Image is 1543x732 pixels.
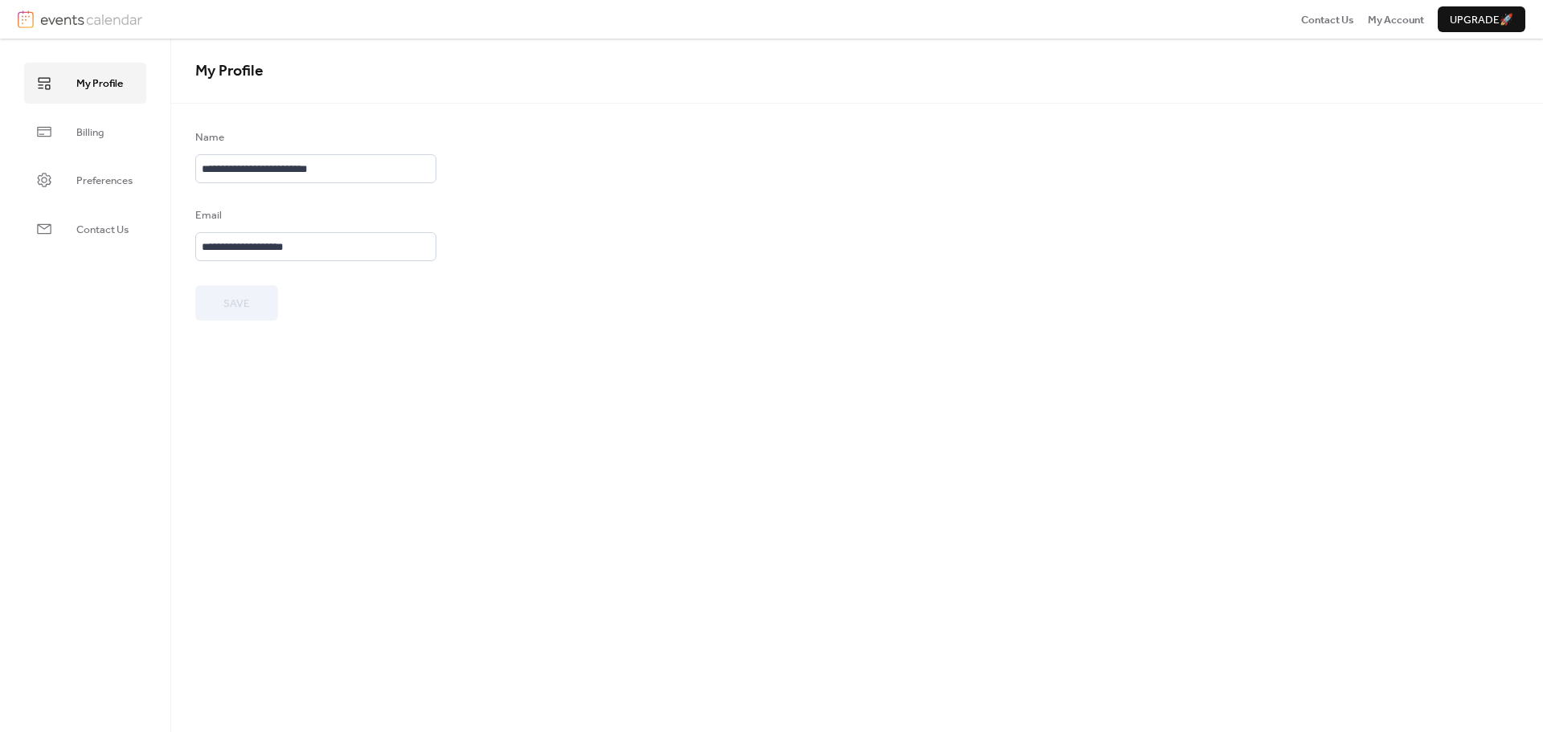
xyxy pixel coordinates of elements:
img: logotype [40,10,142,28]
a: Contact Us [24,209,146,249]
div: Name [195,129,433,145]
a: My Account [1368,11,1424,27]
span: Preferences [76,173,133,189]
a: My Profile [24,63,146,103]
a: Billing [24,112,146,152]
span: Upgrade 🚀 [1450,12,1513,28]
span: Contact Us [76,222,129,238]
span: My Account [1368,12,1424,28]
span: My Profile [76,76,123,92]
a: Preferences [24,160,146,200]
span: Contact Us [1301,12,1354,28]
div: Email [195,207,433,223]
span: My Profile [195,56,264,86]
img: logo [18,10,34,28]
button: Upgrade🚀 [1438,6,1525,32]
span: Billing [76,125,104,141]
a: Contact Us [1301,11,1354,27]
